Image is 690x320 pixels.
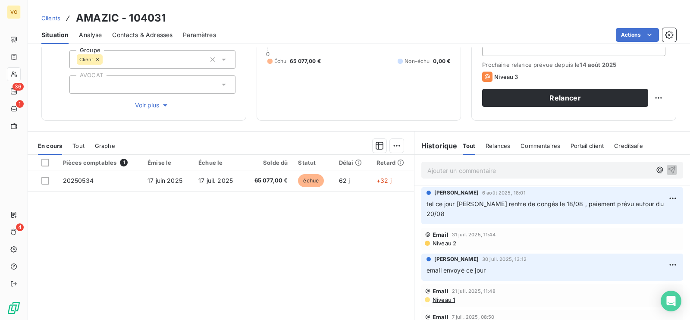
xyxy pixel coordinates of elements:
[147,177,182,184] span: 17 juin 2025
[183,31,216,39] span: Paramètres
[414,141,458,151] h6: Historique
[7,85,20,98] a: 36
[63,159,137,166] div: Pièces comptables
[482,257,527,262] span: 30 juil. 2025, 13:12
[432,296,455,303] span: Niveau 1
[521,142,560,149] span: Commentaires
[13,83,24,91] span: 36
[198,159,238,166] div: Échue le
[249,159,288,166] div: Solde dû
[290,57,321,65] span: 65 077,00 €
[427,200,665,217] span: tel ce jour [PERSON_NAME] rentre de congés le 18/08 , paiement prévu autour du 20/08
[433,288,448,295] span: Email
[482,190,526,195] span: 6 août 2025, 18:01
[482,61,665,68] span: Prochaine relance prévue depuis le
[79,31,102,39] span: Analyse
[432,240,456,247] span: Niveau 2
[249,176,288,185] span: 65 077,00 €
[7,301,21,315] img: Logo LeanPay
[339,159,366,166] div: Délai
[434,189,479,197] span: [PERSON_NAME]
[16,223,24,231] span: 4
[616,28,659,42] button: Actions
[427,267,486,274] span: email envoyé ce jour
[463,142,476,149] span: Tout
[16,100,24,108] span: 1
[41,31,69,39] span: Situation
[72,142,85,149] span: Tout
[63,177,94,184] span: 20250534
[41,15,60,22] span: Clients
[433,231,448,238] span: Email
[580,61,616,68] span: 14 août 2025
[434,255,479,263] span: [PERSON_NAME]
[38,142,62,149] span: En cours
[452,232,496,237] span: 31 juil. 2025, 11:44
[7,102,20,116] a: 1
[405,57,430,65] span: Non-échu
[376,177,392,184] span: +32 j
[112,31,172,39] span: Contacts & Adresses
[7,5,21,19] div: VO
[376,159,409,166] div: Retard
[79,57,93,62] span: Client
[120,159,128,166] span: 1
[76,10,166,26] h3: AMAZIC - 104031
[433,57,450,65] span: 0,00 €
[274,57,287,65] span: Échu
[452,314,495,320] span: 7 juil. 2025, 08:50
[482,89,648,107] button: Relancer
[339,177,350,184] span: 62 j
[452,289,496,294] span: 21 juil. 2025, 11:48
[486,142,510,149] span: Relances
[298,174,324,187] span: échue
[147,159,188,166] div: Émise le
[95,142,115,149] span: Graphe
[571,142,604,149] span: Portail client
[198,177,233,184] span: 17 juil. 2025
[41,14,60,22] a: Clients
[494,73,518,80] span: Niveau 3
[661,291,681,311] div: Open Intercom Messenger
[135,101,169,110] span: Voir plus
[103,56,110,63] input: Ajouter une valeur
[614,142,643,149] span: Creditsafe
[266,50,270,57] span: 0
[298,159,328,166] div: Statut
[77,81,84,88] input: Ajouter une valeur
[69,100,235,110] button: Voir plus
